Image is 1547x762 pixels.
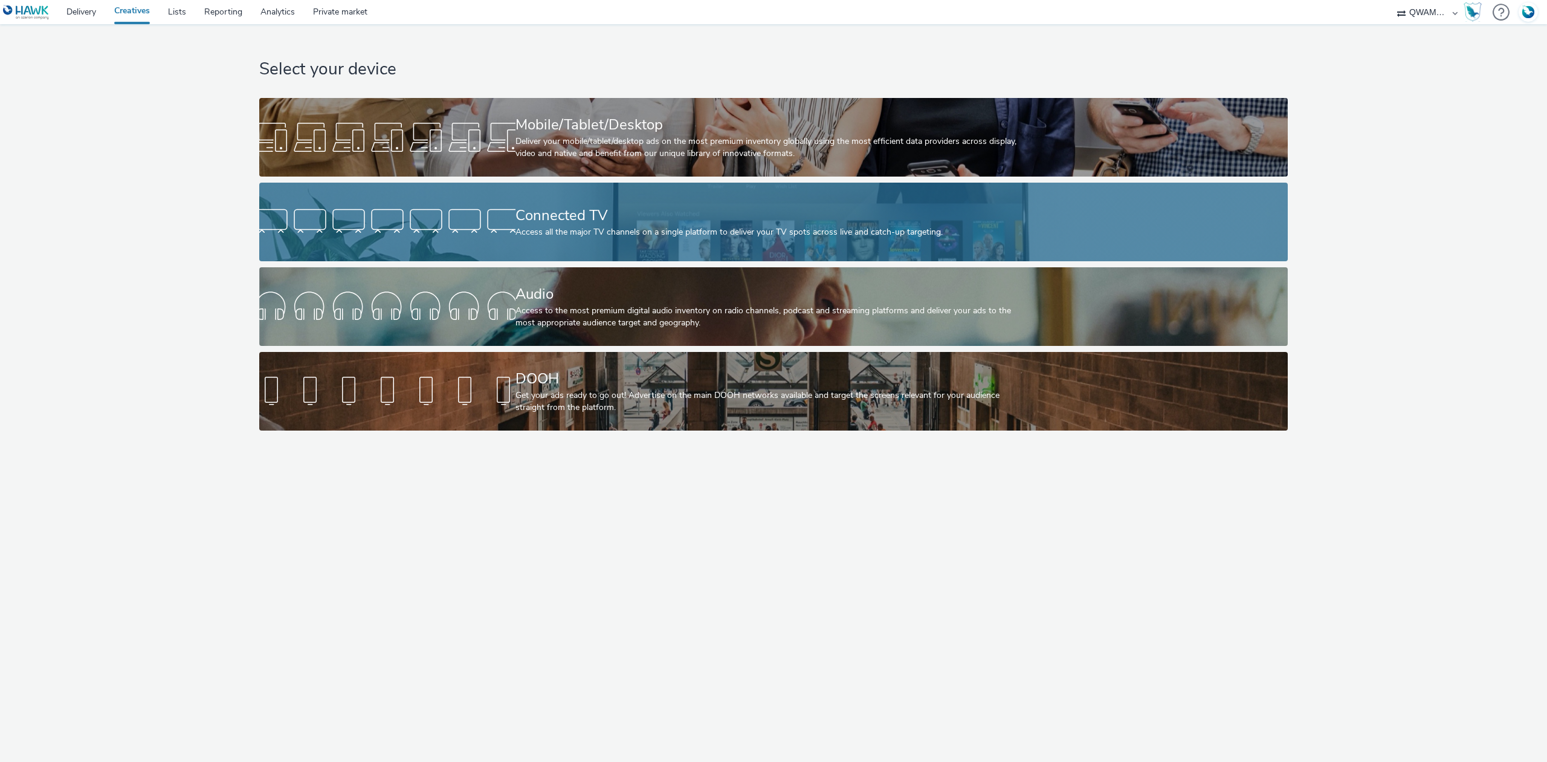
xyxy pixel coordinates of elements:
[515,226,1027,238] div: Access all the major TV channels on a single platform to deliver your TV spots across live and ca...
[259,58,1288,81] h1: Select your device
[1519,3,1537,21] img: Account FR
[515,368,1027,389] div: DOOH
[259,352,1288,431] a: DOOHGet your ads ready to go out! Advertise on the main DOOH networks available and target the sc...
[3,5,50,20] img: undefined Logo
[259,98,1288,177] a: Mobile/Tablet/DesktopDeliver your mobile/tablet/desktop ads on the most premium inventory globall...
[515,389,1027,414] div: Get your ads ready to go out! Advertise on the main DOOH networks available and target the screen...
[515,135,1027,160] div: Deliver your mobile/tablet/desktop ads on the most premium inventory globally using the most effi...
[515,114,1027,135] div: Mobile/Tablet/Desktop
[1464,2,1482,22] img: Hawk Academy
[259,183,1288,261] a: Connected TVAccess all the major TV channels on a single platform to deliver your TV spots across...
[259,267,1288,346] a: AudioAccess to the most premium digital audio inventory on radio channels, podcast and streaming ...
[515,284,1027,305] div: Audio
[515,305,1027,330] div: Access to the most premium digital audio inventory on radio channels, podcast and streaming platf...
[1464,2,1487,22] a: Hawk Academy
[515,205,1027,226] div: Connected TV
